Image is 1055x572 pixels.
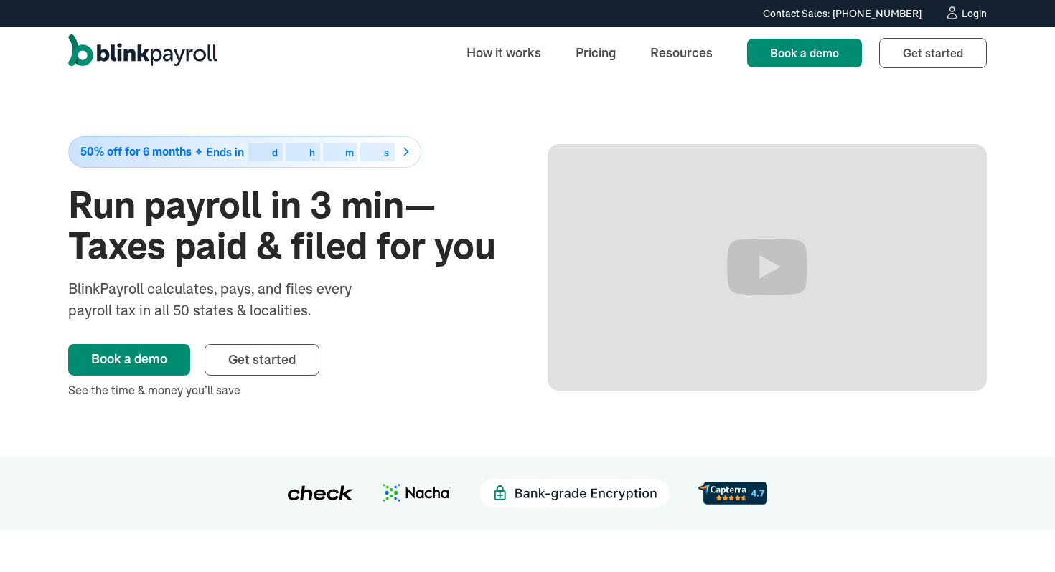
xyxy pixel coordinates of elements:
div: s [384,148,389,158]
a: 50% off for 6 monthsEnds indhms [68,136,507,168]
a: How it works [455,37,553,68]
span: 50% off for 6 months [80,146,192,158]
a: Pricing [564,37,627,68]
div: d [272,148,278,158]
span: Get started [228,351,296,368]
div: See the time & money you’ll save [68,381,507,399]
a: Book a demo [68,344,190,376]
iframe: Run Payroll in 3 min with BlinkPayroll [548,144,987,391]
h1: Run payroll in 3 min—Taxes paid & filed for you [68,185,507,267]
span: Get started [903,46,963,60]
a: Get started [205,344,319,376]
span: Ends in [206,145,244,159]
a: Get started [879,38,987,68]
div: Contact Sales: [PHONE_NUMBER] [763,6,922,22]
span: Book a demo [770,46,839,60]
div: BlinkPayroll calculates, pays, and files every payroll tax in all 50 states & localities. [68,278,390,321]
div: m [345,148,354,158]
a: Login [944,6,987,22]
a: home [68,34,217,72]
div: h [309,148,315,158]
div: Login [962,9,987,19]
a: Book a demo [747,39,862,67]
img: d56c0860-961d-46a8-819e-eda1494028f8.svg [698,482,767,504]
a: Resources [639,37,724,68]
